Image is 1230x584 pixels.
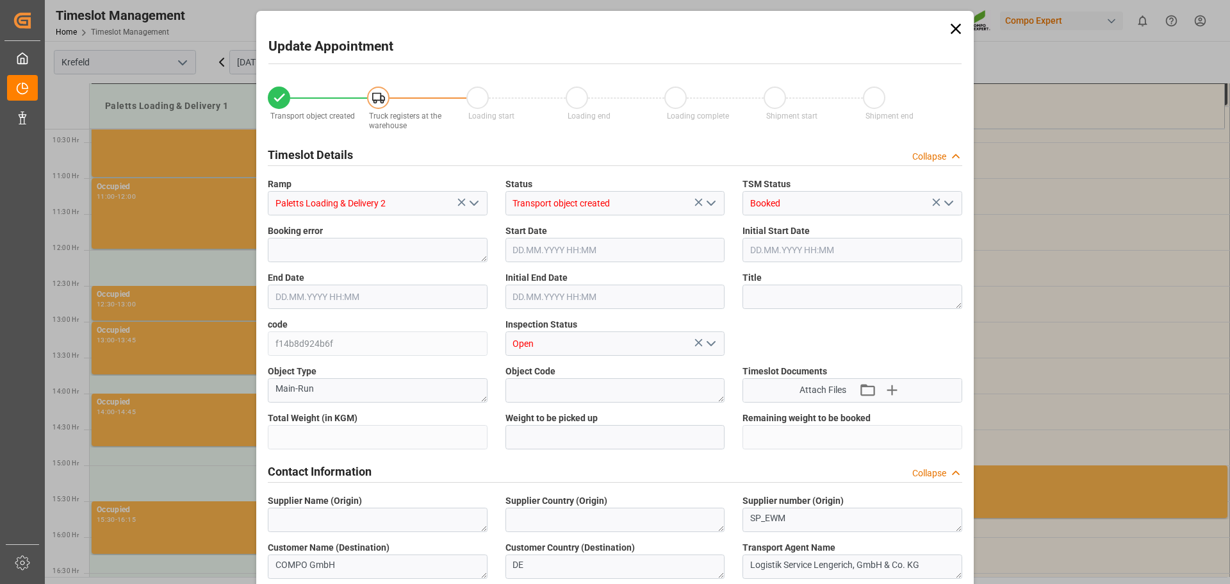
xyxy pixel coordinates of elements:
span: Transport object created [270,112,355,121]
span: Customer Country (Destination) [505,541,635,555]
button: open menu [701,334,720,354]
textarea: Logistik Service Lengerich, GmbH & Co. KG [742,555,962,579]
span: Attach Files [799,383,846,397]
span: Remaining weight to be booked [742,412,871,425]
span: Loading start [468,112,514,121]
div: Collapse [912,150,946,163]
span: Loading complete [667,112,729,121]
button: open menu [701,194,720,213]
textarea: COMPO GmbH [268,555,488,579]
h2: Update Appointment [268,37,393,57]
div: Collapse [912,467,946,480]
button: open menu [463,194,482,213]
span: Shipment start [766,112,817,121]
span: Title [742,271,762,285]
input: DD.MM.YYYY HH:MM [268,285,488,309]
span: Supplier number (Origin) [742,494,844,508]
span: Timeslot Documents [742,365,827,378]
span: End Date [268,271,304,285]
input: Type to search/select [268,191,488,215]
span: Ramp [268,178,291,191]
span: Shipment end [865,112,914,121]
span: Inspection Status [505,318,577,331]
span: Total Weight (in KGM) [268,412,357,425]
span: Initial End Date [505,271,568,285]
textarea: DE [505,555,725,579]
input: DD.MM.YYYY HH:MM [505,238,725,262]
span: TSM Status [742,178,791,191]
span: Supplier Country (Origin) [505,494,607,508]
textarea: SP_EWM [742,508,962,532]
input: DD.MM.YYYY HH:MM [742,238,962,262]
span: Truck registers at the warehouse [369,112,441,130]
span: Transport Agent Name [742,541,835,555]
span: Object Code [505,365,555,378]
span: Initial Start Date [742,224,810,238]
span: Customer Name (Destination) [268,541,389,555]
span: Loading end [568,112,611,121]
input: DD.MM.YYYY HH:MM [505,285,725,309]
span: Booking error [268,224,323,238]
span: code [268,318,288,331]
textarea: Main-Run [268,378,488,403]
button: open menu [938,194,957,213]
h2: Timeslot Details [268,146,353,163]
span: Supplier Name (Origin) [268,494,362,508]
span: Status [505,178,532,191]
span: Object Type [268,365,316,378]
span: Weight to be picked up [505,412,598,425]
span: Start Date [505,224,547,238]
h2: Contact Information [268,463,372,480]
input: Type to search/select [505,191,725,215]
